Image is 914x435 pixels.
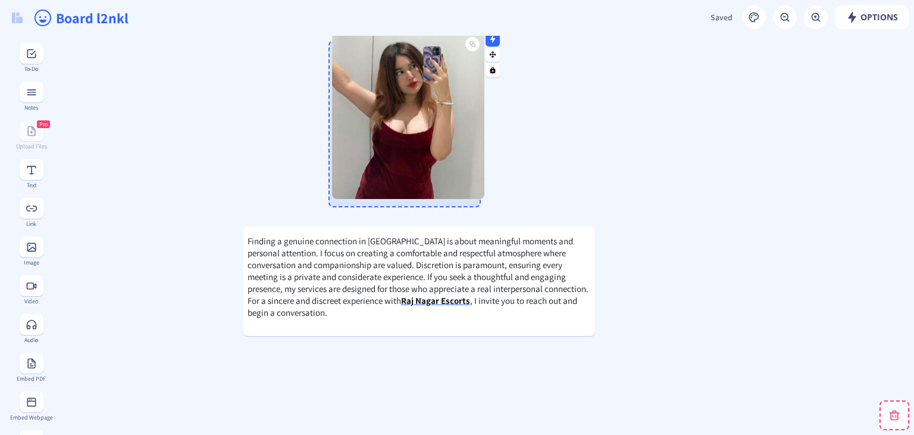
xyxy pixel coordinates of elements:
[10,298,53,304] div: Video
[846,13,898,22] span: Options
[10,182,53,188] div: Text
[10,337,53,343] div: Audio
[12,13,23,23] img: logo.svg
[10,259,53,266] div: Image
[10,375,53,382] div: Embed PDF
[10,104,53,111] div: Notes
[401,295,470,306] a: Raj Nagar Escorts
[10,66,53,72] div: To-Do
[10,220,53,227] div: Link
[10,414,53,421] div: Embed Webpage
[33,8,52,27] ion-icon: happy outline
[248,235,589,306] span: Finding a genuine connection in [GEOGRAPHIC_DATA] is about meaningful moments and personal attent...
[835,5,909,29] button: Options
[39,120,48,128] span: Pro
[710,12,733,23] span: Saved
